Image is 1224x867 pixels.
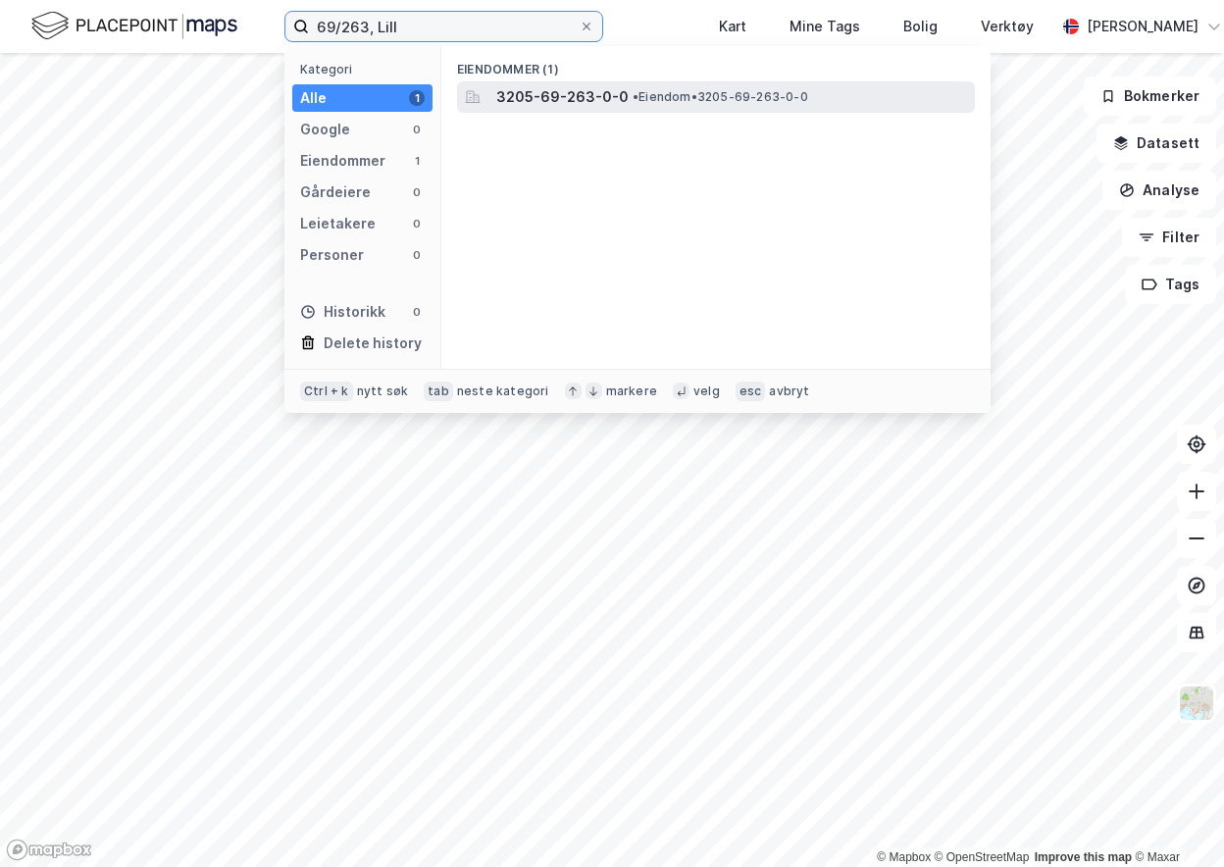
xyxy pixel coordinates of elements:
div: nytt søk [357,383,409,399]
button: Datasett [1096,124,1216,163]
div: Ctrl + k [300,382,353,401]
div: Kategori [300,62,433,76]
div: Kontrollprogram for chat [1126,773,1224,867]
img: Z [1178,685,1215,722]
div: Gårdeiere [300,180,371,204]
div: Personer [300,243,364,267]
img: logo.f888ab2527a4732fd821a326f86c7f29.svg [31,9,237,43]
div: Google [300,118,350,141]
div: 0 [409,304,425,320]
span: • [633,89,638,104]
button: Bokmerker [1084,76,1216,116]
a: Mapbox homepage [6,839,92,861]
button: Analyse [1102,171,1216,210]
div: 0 [409,122,425,137]
div: markere [606,383,657,399]
div: 1 [409,90,425,106]
div: 0 [409,184,425,200]
a: Mapbox [877,850,931,864]
div: Eiendommer [300,149,385,173]
div: 0 [409,216,425,231]
div: neste kategori [457,383,549,399]
a: OpenStreetMap [935,850,1030,864]
div: esc [736,382,766,401]
div: Verktøy [981,15,1034,38]
iframe: Chat Widget [1126,773,1224,867]
a: Improve this map [1035,850,1132,864]
div: Alle [300,86,327,110]
button: Filter [1122,218,1216,257]
div: 0 [409,247,425,263]
div: velg [693,383,720,399]
div: Mine Tags [790,15,860,38]
button: Tags [1125,265,1216,304]
div: Delete history [324,331,422,355]
div: Bolig [903,15,938,38]
input: Søk på adresse, matrikkel, gårdeiere, leietakere eller personer [309,12,579,41]
span: 3205-69-263-0-0 [496,85,629,109]
div: 1 [409,153,425,169]
div: Leietakere [300,212,376,235]
div: Eiendommer (1) [441,46,991,81]
div: tab [424,382,453,401]
div: avbryt [769,383,809,399]
span: Eiendom • 3205-69-263-0-0 [633,89,808,105]
div: Kart [719,15,746,38]
div: [PERSON_NAME] [1087,15,1198,38]
div: Historikk [300,300,385,324]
